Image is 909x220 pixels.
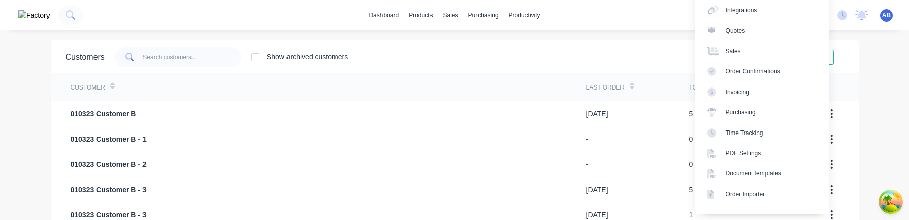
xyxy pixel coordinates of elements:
[267,52,348,62] div: Show archived customers
[882,11,891,20] span: AB
[71,109,136,119] span: 010323 Customer B
[881,192,901,212] button: Open Tanstack query devtools
[689,109,693,119] div: 5
[586,109,608,119] div: [DATE]
[695,61,829,81] a: Order Confirmations
[695,21,829,41] a: Quotes
[586,83,625,92] div: Last Order
[726,190,766,199] div: Order Importer
[71,159,147,170] span: 010323 Customer B - 2
[695,184,829,204] a: Order Importer
[504,8,545,23] div: productivity
[463,8,504,23] div: purchasing
[726,67,780,76] div: Order Confirmations
[586,185,608,195] div: [DATE]
[695,122,829,143] a: Time Tracking
[18,10,50,21] img: Factory
[689,159,693,170] div: 0
[695,41,829,61] a: Sales
[695,143,829,163] a: PDF Settings
[726,128,763,138] div: Time Tracking
[404,8,438,23] div: products
[71,83,105,92] div: Customer
[726,108,756,117] div: Purchasing
[364,8,404,23] a: dashboard
[689,134,693,145] div: 0
[726,26,745,35] div: Quotes
[689,83,736,92] div: Total Orders
[438,8,463,23] div: sales
[695,163,829,184] a: Document templates
[71,134,147,145] span: 010323 Customer B - 1
[695,82,829,102] a: Invoicing
[726,169,781,178] div: Document templates
[71,185,147,195] span: 010323 Customer B - 3
[586,134,589,145] div: -
[142,47,241,67] input: Search customers...
[695,102,829,122] a: Purchasing
[726,149,761,158] div: PDF Settings
[689,185,693,195] div: 5
[726,6,757,15] div: Integrations
[726,87,749,97] div: Invoicing
[726,47,741,56] div: Sales
[66,51,105,63] div: Customers
[586,159,589,170] div: -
